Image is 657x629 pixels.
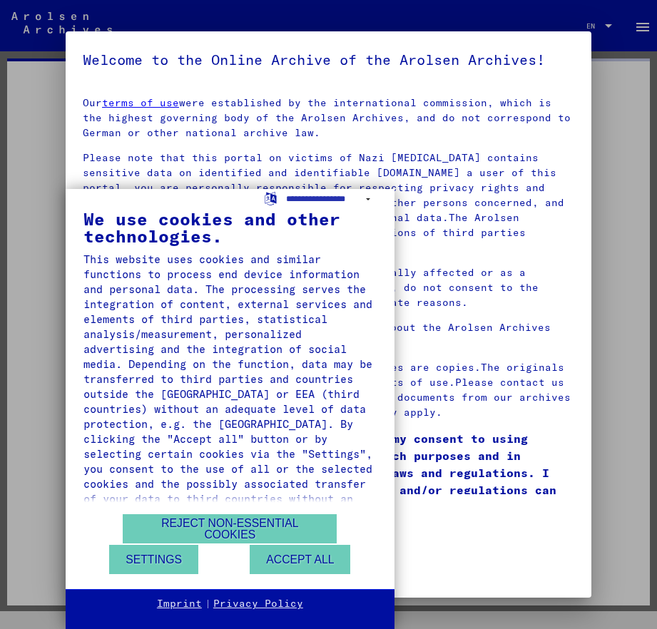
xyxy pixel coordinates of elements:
[213,597,303,611] a: Privacy Policy
[83,252,377,521] div: This website uses cookies and similar functions to process end device information and personal da...
[250,545,350,574] button: Accept all
[109,545,198,574] button: Settings
[83,210,377,245] div: We use cookies and other technologies.
[157,597,202,611] a: Imprint
[123,514,337,543] button: Reject non-essential cookies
